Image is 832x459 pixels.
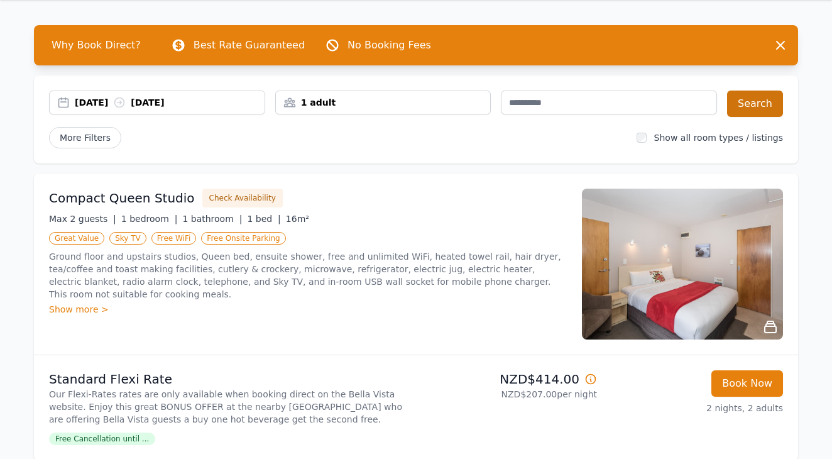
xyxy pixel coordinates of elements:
p: NZD$207.00 per night [421,388,597,401]
span: 16m² [286,214,309,224]
p: NZD$414.00 [421,370,597,388]
label: Show all room types / listings [654,133,783,143]
p: Standard Flexi Rate [49,370,411,388]
span: More Filters [49,127,121,148]
span: Max 2 guests | [49,214,116,224]
span: Sky TV [109,232,146,245]
button: Search [727,91,783,117]
div: [DATE] [DATE] [75,96,265,109]
span: Free WiFi [151,232,197,245]
span: Great Value [49,232,104,245]
p: Best Rate Guaranteed [194,38,305,53]
div: Show more > [49,303,567,316]
button: Check Availability [202,189,283,207]
span: Why Book Direct? [41,33,151,58]
p: Our Flexi-Rates rates are only available when booking direct on the Bella Vista website. Enjoy th... [49,388,411,426]
div: 1 adult [276,96,491,109]
span: 1 bedroom | [121,214,178,224]
span: Free Onsite Parking [201,232,285,245]
p: Ground floor and upstairs studios, Queen bed, ensuite shower, free and unlimited WiFi, heated tow... [49,250,567,301]
span: 1 bathroom | [182,214,242,224]
span: 1 bed | [247,214,280,224]
button: Book Now [711,370,783,397]
p: 2 nights, 2 adults [607,402,783,414]
p: No Booking Fees [348,38,431,53]
h3: Compact Queen Studio [49,189,195,207]
span: Free Cancellation until ... [49,433,155,445]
